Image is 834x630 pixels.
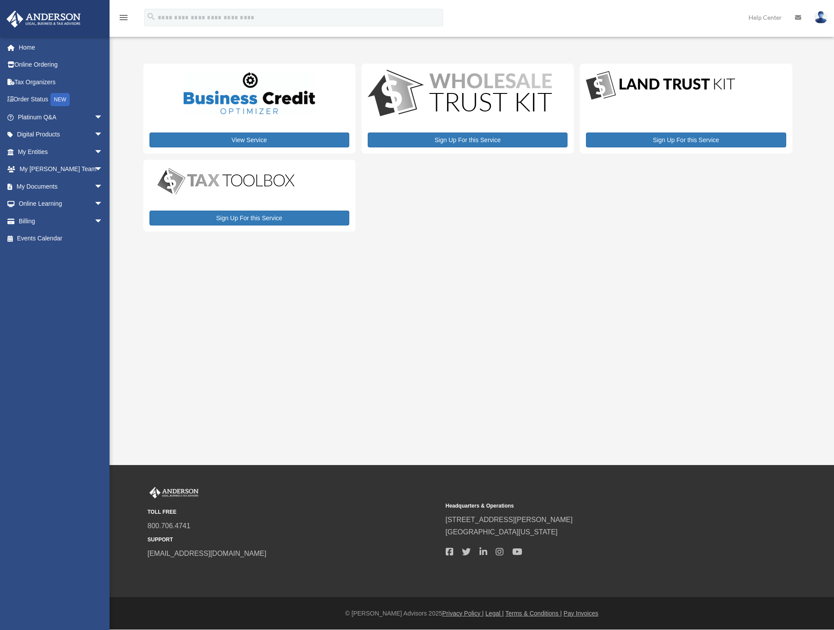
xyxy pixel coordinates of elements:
a: My Entitiesarrow_drop_down [6,143,116,161]
span: arrow_drop_down [94,143,112,161]
img: WS-Trust-Kit-lgo-1.jpg [368,70,552,118]
a: Online Ordering [6,56,116,74]
img: Anderson Advisors Platinum Portal [148,487,200,498]
span: arrow_drop_down [94,126,112,144]
small: TOLL FREE [148,508,440,517]
a: Legal | [486,610,504,617]
span: arrow_drop_down [94,195,112,213]
a: [GEOGRAPHIC_DATA][US_STATE] [446,528,558,536]
a: Sign Up For this Service [149,211,349,226]
img: Anderson Advisors Platinum Portal [4,11,83,28]
a: View Service [149,132,349,147]
div: © [PERSON_NAME] Advisors 2025 [110,608,834,619]
div: NEW [50,93,70,106]
i: menu [118,12,129,23]
a: Platinum Q&Aarrow_drop_down [6,108,116,126]
a: [EMAIL_ADDRESS][DOMAIN_NAME] [148,550,266,557]
i: search [146,12,156,21]
a: Tax Organizers [6,73,116,91]
a: 800.706.4741 [148,522,191,530]
a: Home [6,39,116,56]
img: User Pic [814,11,827,24]
a: My [PERSON_NAME] Teamarrow_drop_down [6,161,116,178]
a: [STREET_ADDRESS][PERSON_NAME] [446,516,573,523]
img: taxtoolbox_new-1.webp [149,166,303,197]
a: Digital Productsarrow_drop_down [6,126,112,143]
a: Terms & Conditions | [505,610,562,617]
span: arrow_drop_down [94,212,112,230]
a: Events Calendar [6,230,116,247]
a: My Documentsarrow_drop_down [6,178,116,195]
a: Order StatusNEW [6,91,116,109]
span: arrow_drop_down [94,161,112,179]
a: Billingarrow_drop_down [6,212,116,230]
img: LandTrust_lgo-1.jpg [586,70,735,102]
small: SUPPORT [148,535,440,544]
a: Online Learningarrow_drop_down [6,195,116,213]
span: arrow_drop_down [94,178,112,196]
small: Headquarters & Operations [446,501,738,511]
a: Privacy Policy | [442,610,484,617]
a: Sign Up For this Service [368,132,568,147]
a: Pay Invoices [564,610,598,617]
span: arrow_drop_down [94,108,112,126]
a: Sign Up For this Service [586,132,786,147]
a: menu [118,15,129,23]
